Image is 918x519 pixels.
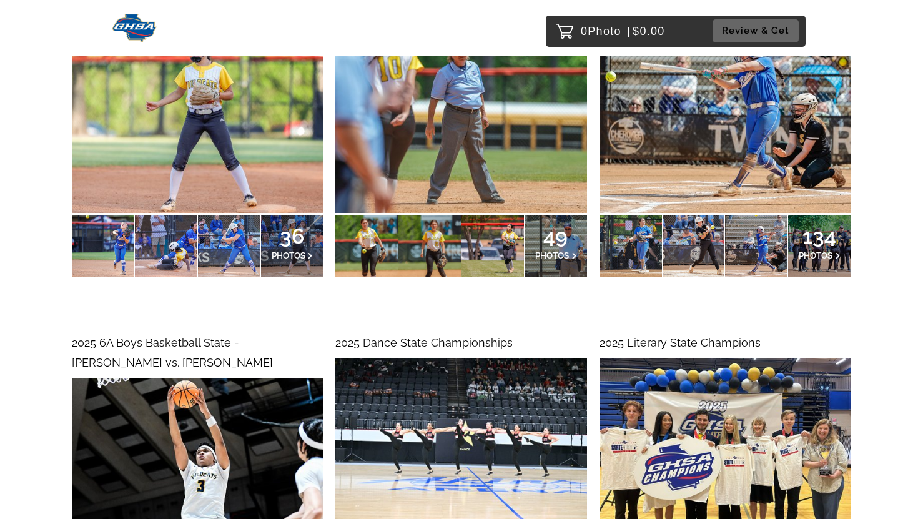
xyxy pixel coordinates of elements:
span: PHOTOS [535,250,569,260]
span: 134 [799,232,840,240]
span: 36 [272,232,313,240]
a: Review & Get [713,19,802,42]
span: 2025 Dance State Championships [335,336,513,349]
p: 0 $0.00 [581,21,665,41]
img: 184483 [72,27,323,213]
span: 2025 Literary State Champions [600,336,761,349]
span: Photo [588,21,621,41]
span: PHOTOS [272,250,305,260]
img: 184447 [335,27,586,213]
span: 49 [535,232,576,240]
button: Review & Get [713,19,799,42]
img: 184311 [600,27,851,213]
span: 2025 6A Boys Basketball State - [PERSON_NAME] vs. [PERSON_NAME] [72,336,273,369]
span: PHOTOS [799,250,832,260]
span: | [627,25,631,37]
img: Snapphound Logo [112,14,157,42]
